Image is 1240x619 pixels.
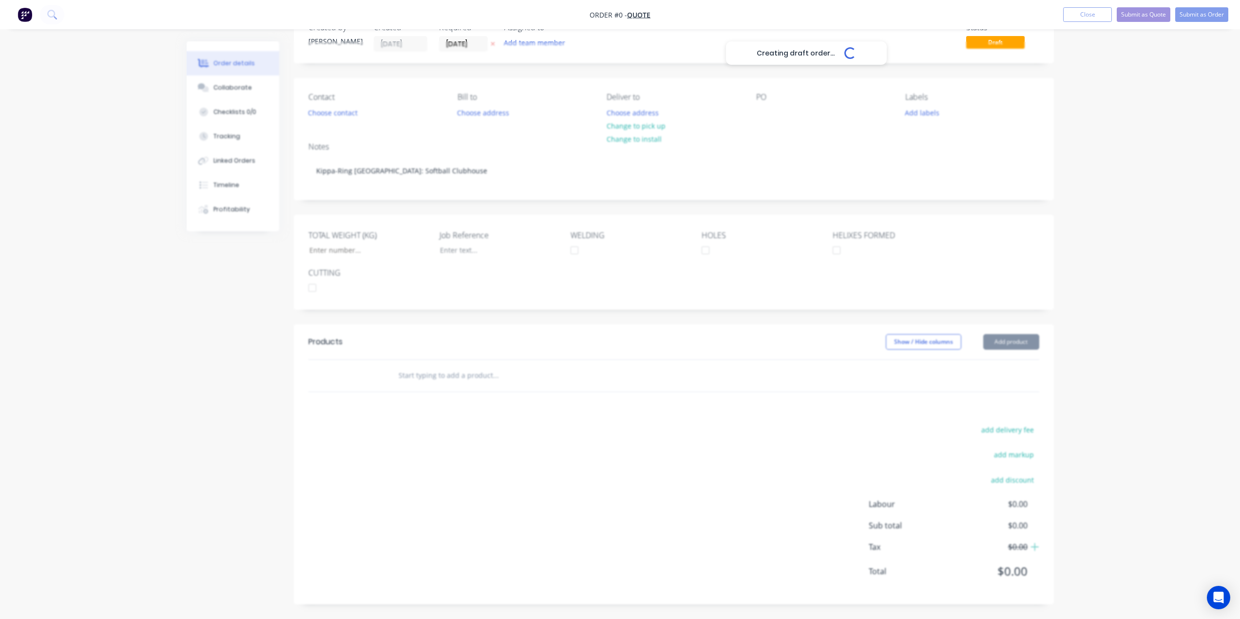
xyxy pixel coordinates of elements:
[504,23,602,32] div: Assigned to
[1207,586,1230,609] div: Open Intercom Messenger
[1175,7,1228,22] button: Submit as Order
[498,36,570,49] button: Add team member
[1117,7,1170,22] button: Submit as Quote
[590,10,627,19] span: Order #0 -
[308,23,362,32] div: Created by
[504,36,571,49] button: Add team member
[439,23,493,32] div: Required
[627,10,650,19] a: Quote
[374,23,427,32] div: Created
[308,36,362,46] div: [PERSON_NAME]
[966,36,1025,48] span: Draft
[18,7,32,22] img: Factory
[966,23,1039,32] div: Status
[1063,7,1112,22] button: Close
[726,41,887,65] div: Creating draft order...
